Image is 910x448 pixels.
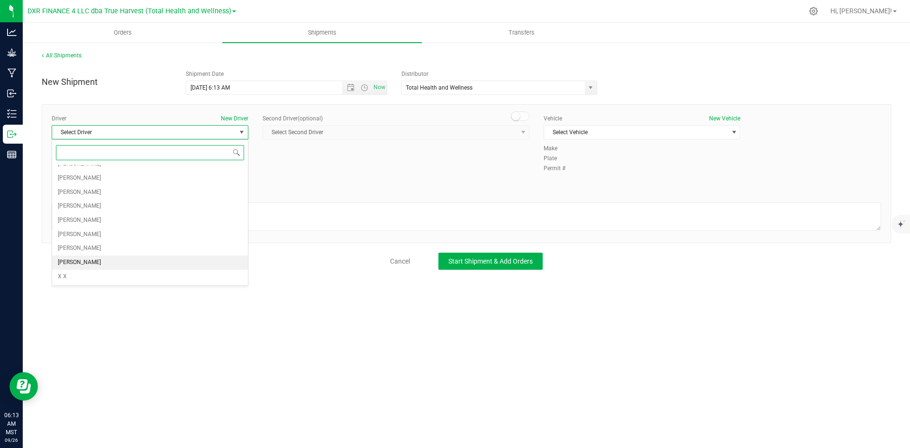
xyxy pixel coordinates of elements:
inline-svg: Reports [7,150,17,159]
span: Select Vehicle [544,126,728,139]
span: Transfers [496,28,547,37]
label: Shipment Date [186,70,224,78]
span: [PERSON_NAME] [58,242,101,255]
span: [PERSON_NAME] [58,200,101,212]
label: Permit # [544,164,572,173]
span: select [585,81,597,94]
iframe: Resource center [9,372,38,401]
span: Shipments [295,28,349,37]
a: Shipments [222,23,422,43]
span: Start Shipment & Add Orders [448,257,533,265]
inline-svg: Manufacturing [7,68,17,78]
a: Orders [23,23,222,43]
label: Distributor [401,70,428,78]
span: select [728,126,740,139]
span: Open the date view [343,84,359,91]
p: 06:13 AM MST [4,411,18,437]
span: Set Current date [372,81,388,94]
input: Select [402,81,579,94]
inline-svg: Grow [7,48,17,57]
span: (optional) [298,115,323,122]
button: New Vehicle [709,114,740,123]
label: Vehicle [544,114,562,123]
span: Open the time view [356,84,373,91]
label: Second Driver [263,114,323,123]
inline-svg: Inbound [7,89,17,98]
span: [PERSON_NAME] [58,186,101,199]
span: Orders [101,28,145,37]
a: Cancel [390,256,410,266]
span: [PERSON_NAME] [58,172,101,184]
span: select [236,126,248,139]
inline-svg: Outbound [7,129,17,139]
span: [PERSON_NAME] [58,229,101,241]
span: Select Driver [52,126,236,139]
span: [PERSON_NAME] [58,214,101,227]
inline-svg: Analytics [7,27,17,37]
button: New Driver [221,114,248,123]
a: All Shipments [42,52,82,59]
span: [PERSON_NAME] [58,256,101,269]
button: Start Shipment & Add Orders [438,253,543,270]
span: Hi, [PERSON_NAME]! [830,7,892,15]
p: 09/26 [4,437,18,444]
inline-svg: Inventory [7,109,17,119]
a: Transfers [422,23,621,43]
div: Manage settings [808,7,819,16]
label: Driver [52,114,66,123]
span: X X [58,271,67,283]
span: DXR FINANCE 4 LLC dba True Harvest (Total Health and Wellness) [27,7,231,15]
h4: New Shipment [42,77,172,87]
label: Plate [544,154,572,163]
label: Make [544,144,572,153]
